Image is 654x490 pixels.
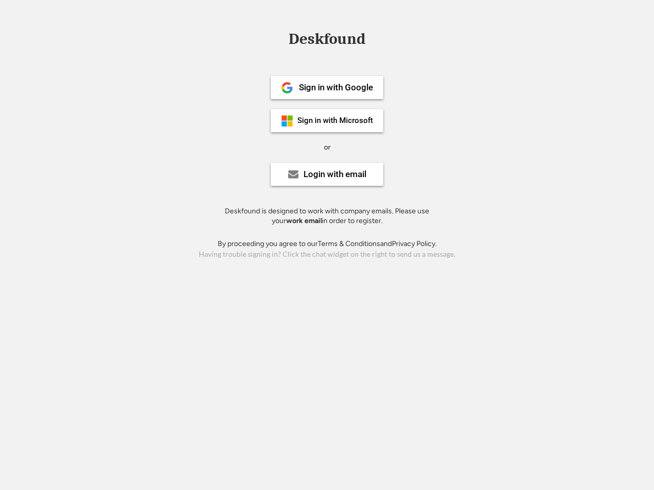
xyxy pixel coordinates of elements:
a: Terms & Conditions [318,239,380,248]
div: Deskfound [284,31,370,47]
a: Privacy Policy. [392,239,437,248]
img: ms-symbollockup_mssymbol_19.png [281,115,293,127]
div: Deskfound is designed to work with company emails. Please use your in order to register. [212,206,442,226]
div: Login with email [303,170,366,179]
div: Sign in with Microsoft [297,117,373,125]
div: Sign in with Google [299,83,373,92]
img: 1024px-Google__G__Logo.svg.png [281,82,293,94]
strong: work email [286,216,322,225]
div: or [324,142,331,153]
div: By proceeding you agree to our and [218,239,437,249]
